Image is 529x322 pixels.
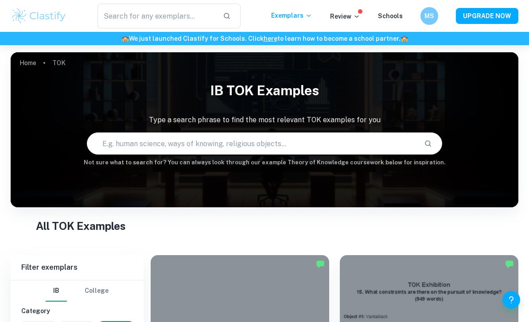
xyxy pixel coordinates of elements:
[36,218,493,234] h1: All TOK Examples
[11,158,518,167] h6: Not sure what to search for? You can always look through our example Theory of Knowledge coursewo...
[505,260,514,268] img: Marked
[330,12,360,21] p: Review
[271,11,312,20] p: Exemplars
[87,131,417,156] input: E.g. human science, ways of knowing, religious objects...
[97,4,216,28] input: Search for any exemplars...
[46,280,67,302] button: IB
[502,291,520,309] button: Help and Feedback
[11,7,67,25] img: Clastify logo
[11,115,518,125] p: Type a search phrase to find the most relevant TOK examples for you
[420,7,438,25] button: MS
[19,57,36,69] a: Home
[21,306,133,316] h6: Category
[11,255,144,280] h6: Filter exemplars
[316,260,325,268] img: Marked
[378,12,403,19] a: Schools
[52,58,66,68] p: TOK
[264,35,277,42] a: here
[85,280,109,302] button: College
[121,35,129,42] span: 🏫
[424,11,435,21] h6: MS
[2,34,527,43] h6: We just launched Clastify for Schools. Click to learn how to become a school partner.
[46,280,109,302] div: Filter type choice
[456,8,518,24] button: UPGRADE NOW
[11,77,518,104] h1: IB TOK examples
[420,136,436,151] button: Search
[401,35,408,42] span: 🏫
